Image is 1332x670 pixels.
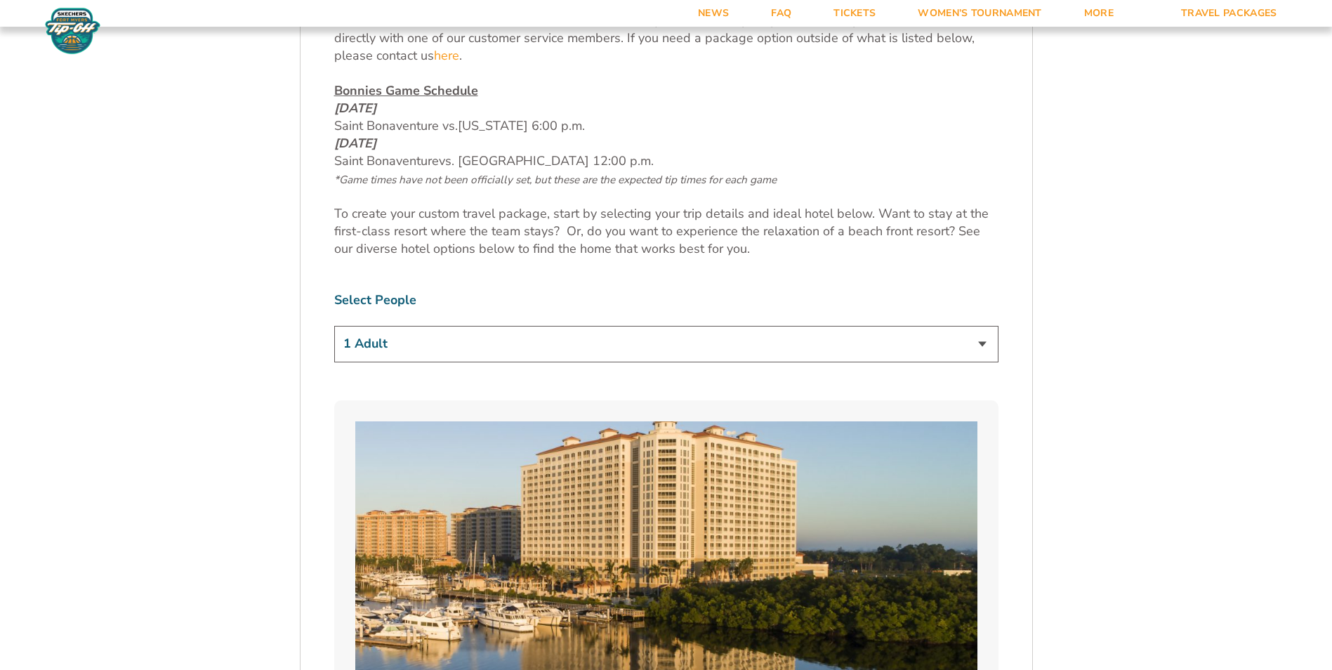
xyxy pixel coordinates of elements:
[334,173,777,187] span: *Game times have not been officially set, but these are the expected tip times for each game
[334,291,998,309] label: Select People
[334,135,376,152] em: [DATE]
[334,205,998,258] p: To create your custom travel package, start by selecting your trip details and ideal hotel below....
[42,7,103,55] img: Fort Myers Tip-Off
[434,47,459,65] a: here
[334,82,998,188] p: Saint Bonaventure Saint Bonaventure
[442,117,458,134] span: vs.
[334,100,376,117] em: [DATE]
[334,82,478,99] u: Bonnies Game Schedule
[458,117,585,134] span: [US_STATE] 6:00 p.m.
[439,152,454,169] span: vs.
[334,152,777,187] span: [GEOGRAPHIC_DATA] 12:00 p.m.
